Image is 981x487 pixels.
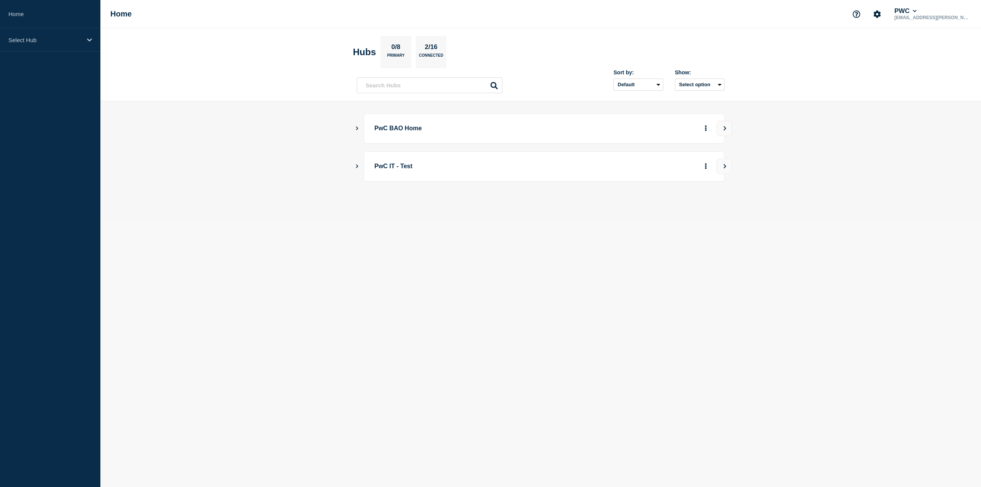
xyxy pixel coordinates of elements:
[701,159,711,174] button: More actions
[353,47,376,57] h2: Hubs
[701,121,711,136] button: More actions
[355,164,359,169] button: Show Connected Hubs
[893,15,973,20] p: [EMAIL_ADDRESS][PERSON_NAME][DOMAIN_NAME]
[387,53,405,61] p: Primary
[355,126,359,131] button: Show Connected Hubs
[717,121,732,136] button: View
[848,6,865,22] button: Support
[374,121,586,136] p: PwC BAO Home
[675,79,725,91] button: Select option
[422,43,440,53] p: 2/16
[374,159,586,174] p: PwC IT - Test
[8,37,82,43] p: Select Hub
[893,7,918,15] button: PWC
[675,69,725,75] div: Show:
[357,77,502,93] input: Search Hubs
[869,6,885,22] button: Account settings
[614,79,663,91] select: Sort by
[419,53,443,61] p: Connected
[614,69,663,75] div: Sort by:
[717,159,732,174] button: View
[389,43,404,53] p: 0/8
[110,10,132,18] h1: Home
